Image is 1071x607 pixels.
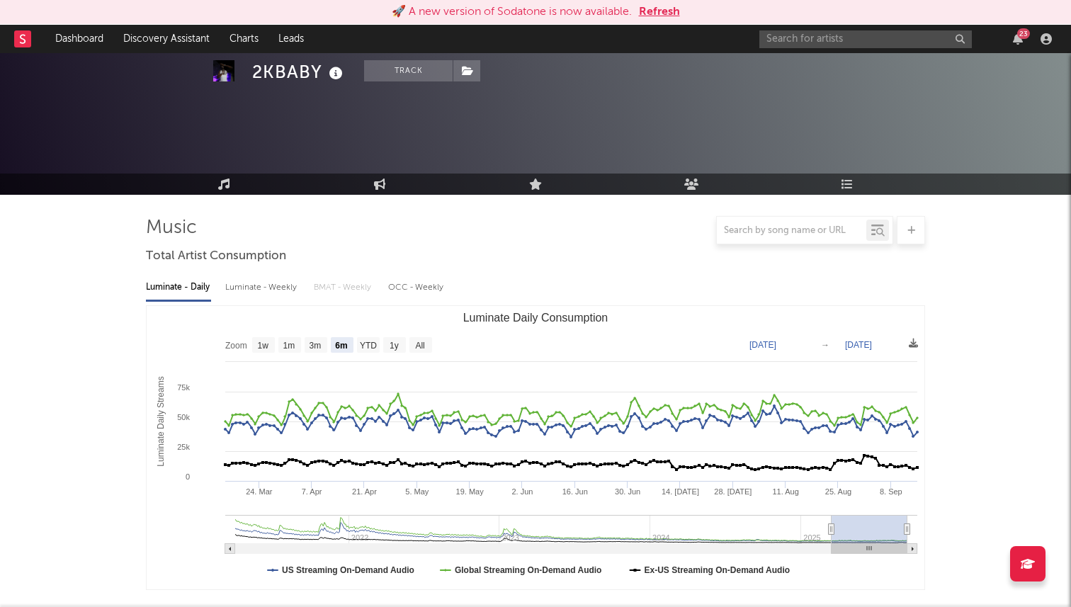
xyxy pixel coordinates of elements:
text: 1y [390,341,399,351]
text: 1m [283,341,295,351]
text: 50k [177,413,190,421]
div: 2KBABY [252,60,346,84]
button: Track [364,60,453,81]
text: 25. Aug [825,487,851,496]
text: Ex-US Streaming On-Demand Audio [645,565,790,575]
input: Search by song name or URL [717,225,866,237]
input: Search for artists [759,30,972,48]
div: 🚀 A new version of Sodatone is now available. [392,4,632,21]
div: Luminate - Daily [146,276,211,300]
text: 19. May [456,487,484,496]
a: Leads [268,25,314,53]
text: 5. May [405,487,429,496]
text: 8. Sep [880,487,902,496]
text: 7. Apr [302,487,322,496]
div: OCC - Weekly [388,276,445,300]
text: Luminate Daily Consumption [463,312,608,324]
text: 2. Jun [511,487,533,496]
text: 75k [177,383,190,392]
text: 6m [335,341,347,351]
text: 16. Jun [562,487,588,496]
text: 25k [177,443,190,451]
svg: Luminate Daily Consumption [147,306,924,589]
text: All [415,341,424,351]
text: → [821,340,829,350]
text: 21. Apr [352,487,377,496]
button: 23 [1013,33,1023,45]
text: 28. [DATE] [714,487,752,496]
text: [DATE] [845,340,872,350]
a: Charts [220,25,268,53]
text: Zoom [225,341,247,351]
a: Dashboard [45,25,113,53]
text: 3m [310,341,322,351]
text: 30. Jun [615,487,640,496]
text: YTD [360,341,377,351]
div: Luminate - Weekly [225,276,300,300]
text: 1w [258,341,269,351]
button: Refresh [639,4,680,21]
text: US Streaming On-Demand Audio [282,565,414,575]
text: Luminate Daily Streams [156,376,166,466]
text: 14. [DATE] [662,487,699,496]
text: Global Streaming On-Demand Audio [455,565,602,575]
text: 24. Mar [246,487,273,496]
text: 11. Aug [772,487,798,496]
text: 0 [186,472,190,481]
div: 23 [1017,28,1030,39]
span: Total Artist Consumption [146,248,286,265]
text: [DATE] [749,340,776,350]
a: Discovery Assistant [113,25,220,53]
